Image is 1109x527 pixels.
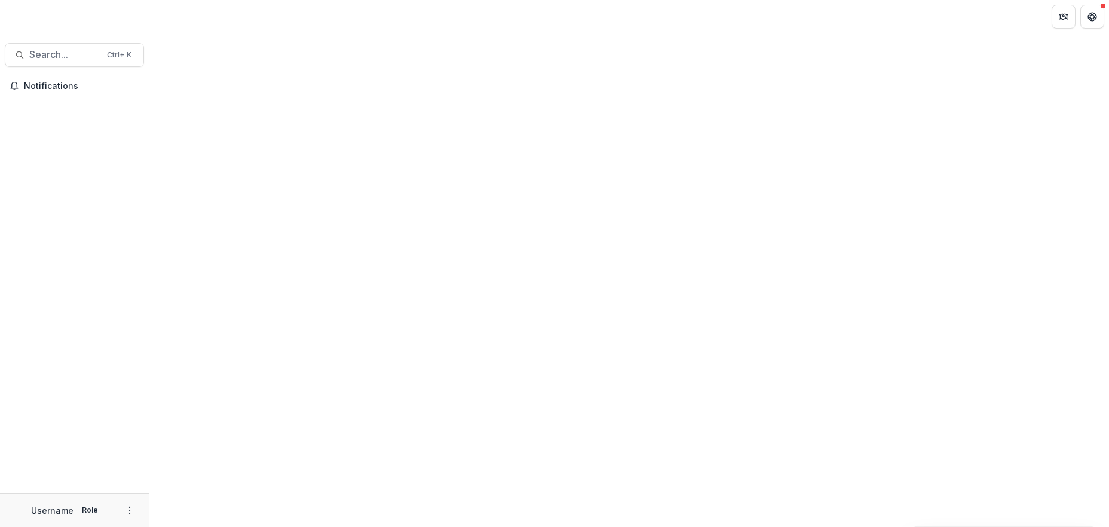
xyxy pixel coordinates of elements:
button: More [122,503,137,517]
button: Partners [1052,5,1076,29]
button: Notifications [5,76,144,96]
p: Username [31,504,73,517]
span: Search... [29,49,100,60]
button: Search... [5,43,144,67]
span: Notifications [24,81,139,91]
div: Ctrl + K [105,48,134,62]
button: Get Help [1080,5,1104,29]
p: Role [78,505,102,516]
